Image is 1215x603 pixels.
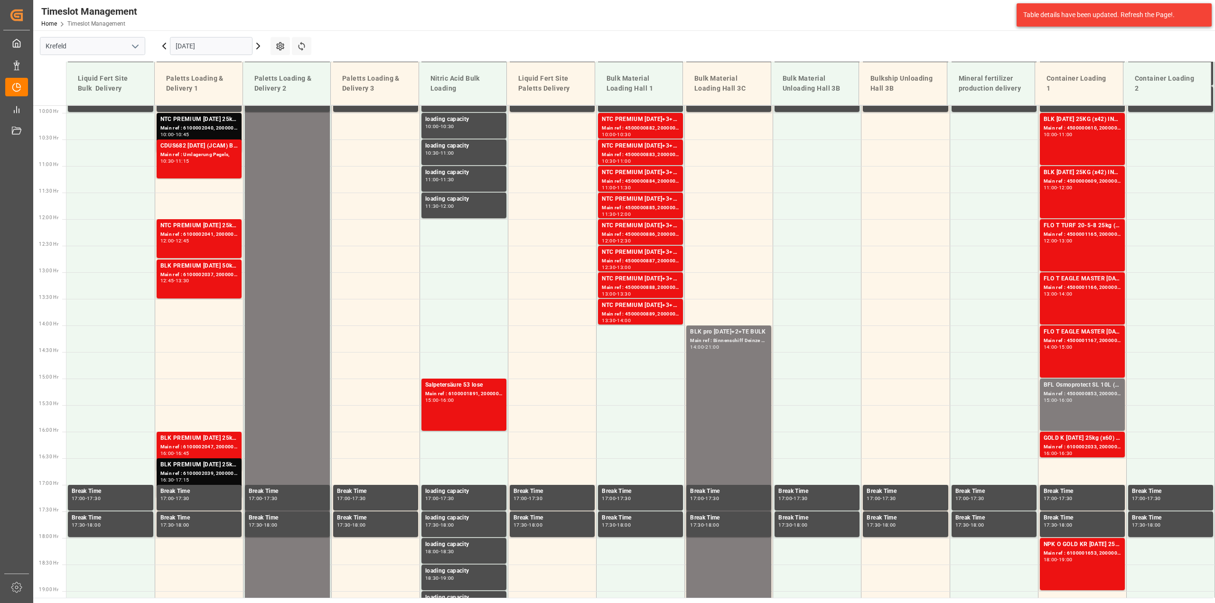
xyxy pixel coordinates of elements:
div: 15:00 [425,398,439,402]
div: loading capacity [425,62,503,71]
div: BLK pro [DATE]+2+TE BULK [690,327,767,337]
div: - [616,496,617,501]
div: - [616,265,617,269]
div: loading capacity [425,540,503,549]
div: 11:30 [602,212,616,216]
div: loading capacity [425,487,503,496]
div: 17:30 [1059,496,1073,501]
div: 16:00 [1059,398,1073,402]
div: - [969,496,970,501]
div: loading capacity [425,566,503,576]
div: 17:30 [602,523,616,527]
div: - [262,496,263,501]
div: 19:00 [1059,557,1073,562]
div: 17:30 [882,496,896,501]
div: Break Time [1044,487,1121,496]
span: 10:30 Hr [39,135,58,140]
div: 15:00 [1059,345,1073,349]
div: Break Time [337,513,414,523]
span: 11:00 Hr [39,162,58,167]
div: NTC PREMIUM [DATE]+3+TE BULK [602,115,679,124]
div: Paletts Loading & Delivery 1 [162,70,235,97]
div: - [439,151,440,155]
div: Break Time [160,513,238,523]
span: 18:00 Hr [39,534,58,539]
span: 19:00 Hr [39,587,58,592]
div: Main ref : 4500000886, 2000000854 [602,231,679,239]
div: Break Time [160,487,238,496]
input: DD.MM.YYYY [170,37,252,55]
div: 10:30 [602,159,616,163]
div: - [616,186,617,190]
div: - [616,239,617,243]
span: 17:00 Hr [39,481,58,486]
div: Break Time [955,513,1033,523]
div: Salpetersäure 53 lose [425,380,503,390]
div: Break Time [955,487,1033,496]
div: 18:00 [529,523,542,527]
div: Break Time [1132,62,1209,71]
div: 11:00 [1044,186,1057,190]
div: 17:30 [705,496,719,501]
div: Break Time [602,62,679,71]
div: 12:00 [1059,186,1073,190]
div: 17:00 [867,496,880,501]
div: 16:00 [440,398,454,402]
div: 17:30 [160,523,174,527]
div: Break Time [778,487,856,496]
span: 15:00 Hr [39,374,58,380]
div: - [880,496,882,501]
div: Break Time [690,513,767,523]
div: 17:30 [867,523,880,527]
div: Break Time [514,513,591,523]
div: FLO T EAGLE MASTER [DATE] 25kg (x42) WW [1044,327,1121,337]
div: - [1057,132,1058,137]
div: 16:00 [160,451,174,455]
div: Main ref : 4500000888, 2000000854 [602,284,679,292]
div: - [439,549,440,554]
div: 18:00 [1044,557,1057,562]
div: NPK O GOLD KR [DATE] 25kg (x60) IT [1044,540,1121,549]
span: 14:00 Hr [39,321,58,326]
div: 18:00 [1147,523,1161,527]
div: NTC PREMIUM [DATE]+3+TE BULK [602,221,679,231]
div: NTC PREMIUM [DATE]+3+TE BULK [602,301,679,310]
div: - [262,523,263,527]
div: 14:00 [1044,345,1057,349]
div: 17:30 [514,523,527,527]
div: 18:00 [87,523,101,527]
span: 14:30 Hr [39,348,58,353]
div: Main ref : 4500001166, 2000000989 [1044,284,1121,292]
div: 13:30 [602,318,616,323]
div: Main ref : 6100002039, 2000001289 [160,470,238,478]
div: 12:30 [617,239,631,243]
div: - [1057,239,1058,243]
div: Main ref : 6100002047, 2000001184 [160,443,238,451]
div: FLO T EAGLE MASTER [DATE] 25kg (x42) WW [1044,274,1121,284]
div: 13:00 [602,292,616,296]
div: 13:30 [176,278,189,283]
div: NTC PREMIUM [DATE]+3+TE BULK [602,248,679,257]
div: Main ref : 4500000610, 2000000557 [1044,124,1121,132]
div: Paletts Loading & Delivery 3 [338,70,411,97]
div: - [616,132,617,137]
div: Break Time [955,62,1033,71]
div: Main ref : 6100001653, 2000001326 [1044,549,1121,557]
div: 17:30 [971,496,984,501]
div: - [527,523,529,527]
div: - [174,239,175,243]
div: Main ref : 4500001165, 2000000989 [1044,231,1121,239]
div: BLK [DATE] 25KG (x42) INT MTO [1044,115,1121,124]
div: - [174,478,175,482]
span: 15:30 Hr [39,401,58,406]
div: 18:00 [794,523,807,527]
div: 18:00 [882,523,896,527]
div: Break Time [867,513,944,523]
div: - [1057,345,1058,349]
div: Main ref : 6100002033, 2000001533 [1044,443,1121,451]
div: Main ref : 4500000889, 2000000854 [602,310,679,318]
div: Liquid Fert Site Paletts Delivery [514,70,587,97]
div: Container Loading 2 [1131,70,1204,97]
div: 13:30 [617,292,631,296]
div: 12:30 [602,265,616,269]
